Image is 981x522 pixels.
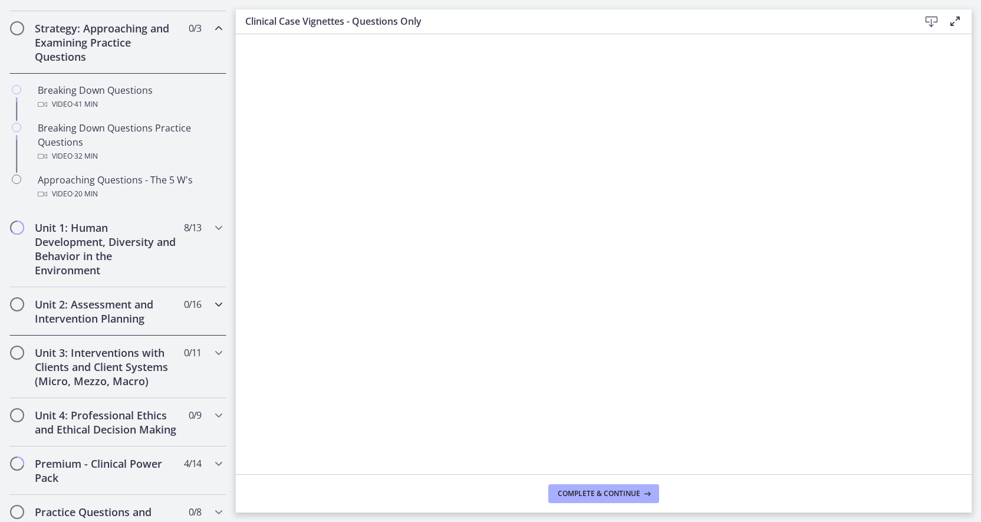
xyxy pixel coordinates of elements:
[184,297,201,311] span: 0 / 16
[35,346,179,388] h2: Unit 3: Interventions with Clients and Client Systems (Micro, Mezzo, Macro)
[184,457,201,471] span: 4 / 14
[38,97,222,111] div: Video
[73,187,98,201] span: · 20 min
[189,408,201,422] span: 0 / 9
[38,83,222,111] div: Breaking Down Questions
[245,14,901,28] h3: Clinical Case Vignettes - Questions Only
[38,173,222,201] div: Approaching Questions - The 5 W's
[558,489,640,498] span: Complete & continue
[35,297,179,326] h2: Unit 2: Assessment and Intervention Planning
[35,21,179,64] h2: Strategy: Approaching and Examining Practice Questions
[184,221,201,235] span: 8 / 13
[35,457,179,485] h2: Premium - Clinical Power Pack
[73,149,98,163] span: · 32 min
[184,346,201,360] span: 0 / 11
[38,121,222,163] div: Breaking Down Questions Practice Questions
[35,408,179,436] h2: Unit 4: Professional Ethics and Ethical Decision Making
[189,505,201,519] span: 0 / 8
[73,97,98,111] span: · 41 min
[38,187,222,201] div: Video
[35,221,179,277] h2: Unit 1: Human Development, Diversity and Behavior in the Environment
[548,484,659,503] button: Complete & continue
[38,149,222,163] div: Video
[189,21,201,35] span: 0 / 3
